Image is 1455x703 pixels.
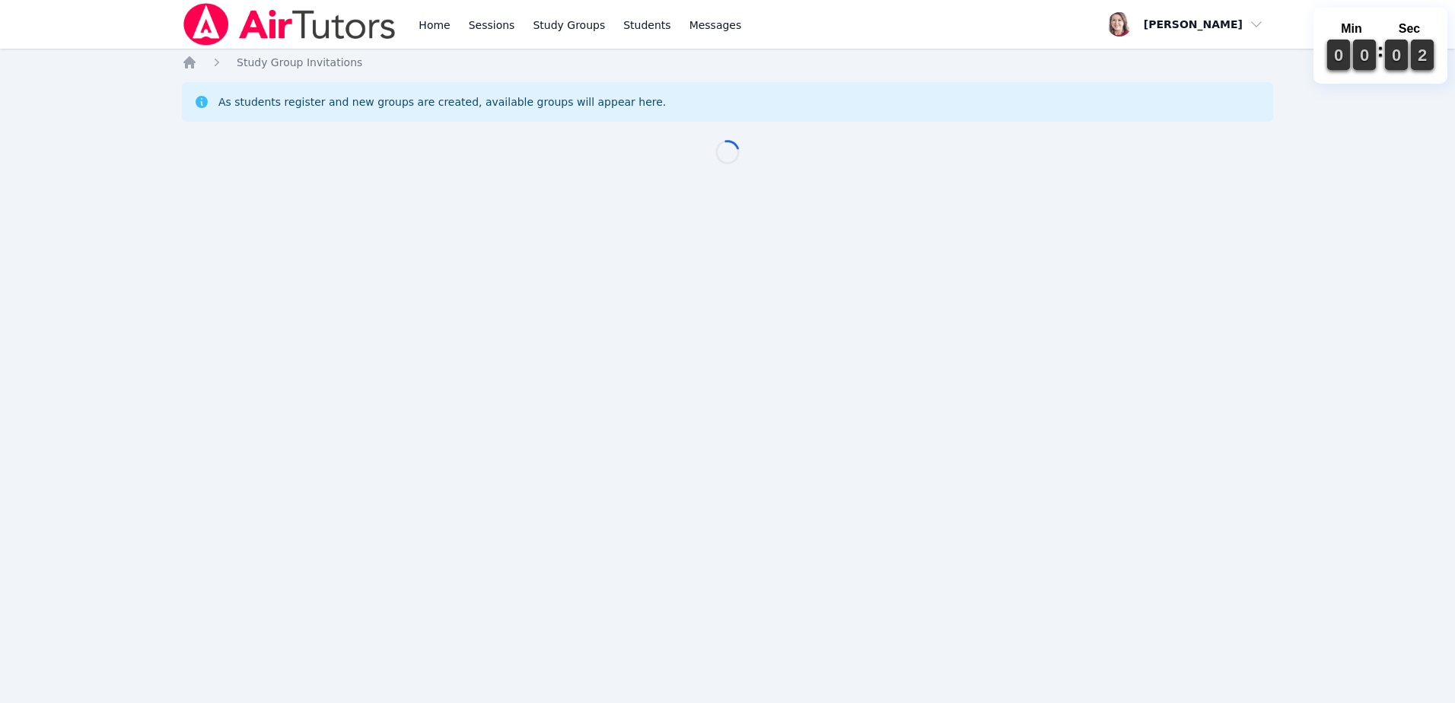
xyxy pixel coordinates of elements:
[689,17,742,33] span: Messages
[237,56,362,68] span: Study Group Invitations
[237,55,362,70] a: Study Group Invitations
[218,94,666,110] div: As students register and new groups are created, available groups will appear here.
[182,55,1273,70] nav: Breadcrumb
[182,3,397,46] img: Air Tutors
